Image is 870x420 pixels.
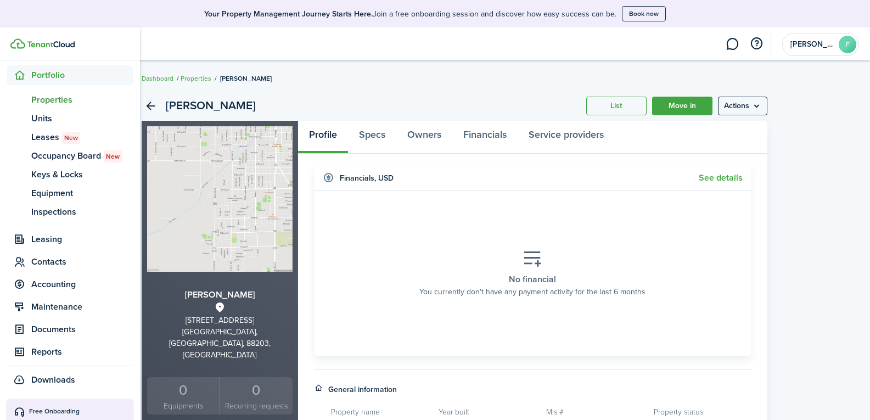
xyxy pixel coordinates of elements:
a: Financials [452,121,518,154]
div: Free Onboarding [29,407,127,418]
h4: General information [328,384,397,395]
a: List [586,97,647,115]
h5: Mls # [546,406,643,418]
b: Your Property Management Journey Starts Here. [204,8,373,20]
a: Back [142,97,160,115]
span: Leases [31,131,133,144]
a: Occupancy BoardNew [7,147,133,165]
a: See details [699,173,743,183]
a: Properties [7,91,133,109]
a: LeasesNew [7,128,133,147]
a: Inspections [7,203,133,221]
span: Inspections [31,205,133,219]
h4: Financials , USD [340,172,394,184]
span: Contacts [31,255,133,268]
span: [PERSON_NAME] [220,74,272,83]
span: Documents [31,323,133,336]
h3: [PERSON_NAME] [147,288,293,302]
img: Property avatar [147,126,293,272]
button: Book now [622,6,666,21]
div: 0 [223,380,290,401]
img: TenantCloud [10,38,25,49]
placeholder-title: No financial [509,273,556,286]
span: felicia [790,41,834,48]
a: Reports [7,342,133,362]
span: New [64,133,78,143]
small: Equipments [150,400,217,412]
a: Messaging [722,30,743,58]
a: Properties [181,74,211,83]
span: Portfolio [31,69,133,82]
a: Owners [396,121,452,154]
placeholder-description: You currently don't have any payment activity for the last 6 months [419,286,646,298]
span: Reports [31,345,133,359]
h5: Property name [331,406,428,418]
span: Units [31,112,133,125]
a: Units [7,109,133,128]
span: Keys & Locks [31,168,133,181]
h5: Property status [654,406,750,418]
span: Occupancy Board [31,149,133,163]
span: Properties [31,93,133,107]
span: Leasing [31,233,133,246]
a: Service providers [518,121,615,154]
a: Keys & Locks [7,165,133,184]
button: Open menu [718,97,767,115]
p: Join a free onboarding session and discover how easy success can be. [204,8,616,20]
div: 0 [150,380,217,401]
small: Recurring requests [223,400,290,412]
a: Move in [652,97,712,115]
span: Maintenance [31,300,133,313]
span: Accounting [31,278,133,291]
span: Equipment [31,187,133,200]
h2: [PERSON_NAME] [166,97,256,115]
a: Specs [348,121,396,154]
h5: Year built [439,406,535,418]
avatar-text: F [839,36,856,53]
button: Open resource center [747,35,766,53]
div: [GEOGRAPHIC_DATA], [GEOGRAPHIC_DATA], 88203, [GEOGRAPHIC_DATA] [147,326,293,361]
a: Dashboard [142,74,173,83]
img: TenantCloud [27,41,75,48]
menu-btn: Actions [718,97,767,115]
div: [STREET_ADDRESS] [147,315,293,326]
span: Downloads [31,373,75,387]
span: New [106,152,120,161]
a: 0 Recurring requests [220,377,293,415]
a: 0Equipments [147,377,220,415]
a: Equipment [7,184,133,203]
